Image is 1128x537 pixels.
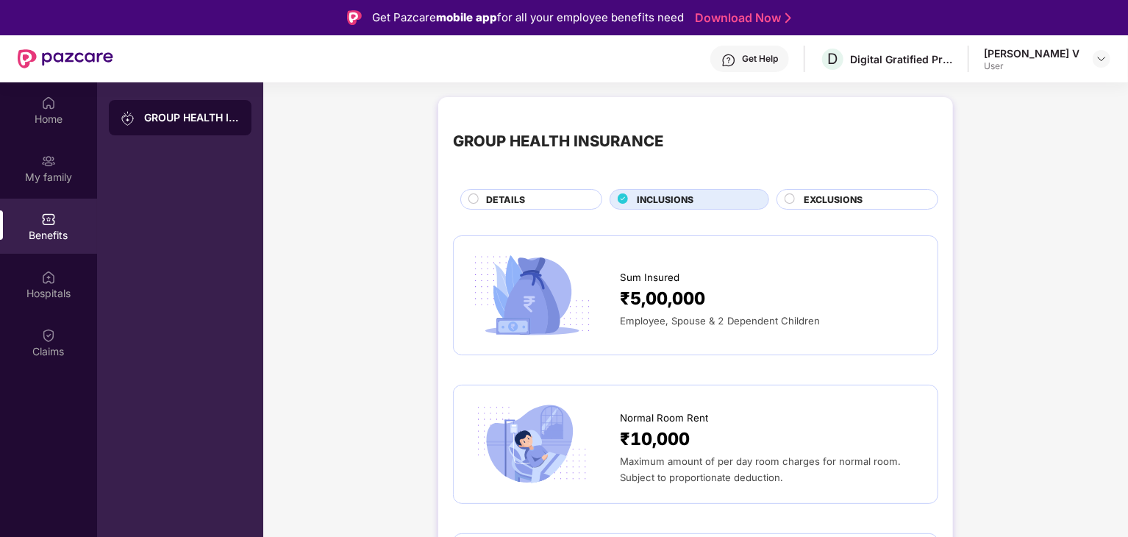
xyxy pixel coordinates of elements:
img: svg+xml;base64,PHN2ZyB3aWR0aD0iMjAiIGhlaWdodD0iMjAiIHZpZXdCb3g9IjAgMCAyMCAyMCIgZmlsbD0ibm9uZSIgeG... [41,154,56,168]
div: [PERSON_NAME] V [984,46,1079,60]
span: INCLUSIONS [637,193,693,207]
div: User [984,60,1079,72]
span: DETAILS [486,193,525,207]
div: GROUP HEALTH INSURANCE [453,129,663,153]
img: svg+xml;base64,PHN2ZyBpZD0iSG9tZSIgeG1sbnM9Imh0dHA6Ly93d3cudzMub3JnLzIwMDAvc3ZnIiB3aWR0aD0iMjAiIG... [41,96,56,110]
a: Download Now [695,10,787,26]
img: svg+xml;base64,PHN2ZyBpZD0iSG9zcGl0YWxzIiB4bWxucz0iaHR0cDovL3d3dy53My5vcmcvMjAwMC9zdmciIHdpZHRoPS... [41,270,56,285]
img: svg+xml;base64,PHN2ZyB3aWR0aD0iMjAiIGhlaWdodD0iMjAiIHZpZXdCb3g9IjAgMCAyMCAyMCIgZmlsbD0ibm9uZSIgeG... [121,111,135,126]
span: ₹10,000 [620,426,690,453]
span: Maximum amount of per day room charges for normal room. Subject to proportionate deduction. [620,455,901,483]
strong: mobile app [436,10,497,24]
img: svg+xml;base64,PHN2ZyBpZD0iQmVuZWZpdHMiIHhtbG5zPSJodHRwOi8vd3d3LnczLm9yZy8yMDAwL3N2ZyIgd2lkdGg9Ij... [41,212,56,227]
img: icon [468,251,596,339]
div: Digital Gratified Private Limited [850,52,953,66]
img: svg+xml;base64,PHN2ZyBpZD0iSGVscC0zMngzMiIgeG1sbnM9Imh0dHA6Ly93d3cudzMub3JnLzIwMDAvc3ZnIiB3aWR0aD... [721,53,736,68]
span: Sum Insured [620,270,679,285]
div: GROUP HEALTH INSURANCE [144,110,240,125]
img: icon [468,400,596,488]
span: D [828,50,838,68]
div: Get Help [742,53,778,65]
span: EXCLUSIONS [804,193,863,207]
span: Employee, Spouse & 2 Dependent Children [620,315,820,327]
img: svg+xml;base64,PHN2ZyBpZD0iRHJvcGRvd24tMzJ4MzIiIHhtbG5zPSJodHRwOi8vd3d3LnczLm9yZy8yMDAwL3N2ZyIgd2... [1096,53,1107,65]
img: New Pazcare Logo [18,49,113,68]
span: ₹5,00,000 [620,285,705,313]
img: svg+xml;base64,PHN2ZyBpZD0iQ2xhaW0iIHhtbG5zPSJodHRwOi8vd3d3LnczLm9yZy8yMDAwL3N2ZyIgd2lkdGg9IjIwIi... [41,328,56,343]
div: Get Pazcare for all your employee benefits need [372,9,684,26]
img: Logo [347,10,362,25]
img: Stroke [785,10,791,26]
span: Normal Room Rent [620,410,708,426]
